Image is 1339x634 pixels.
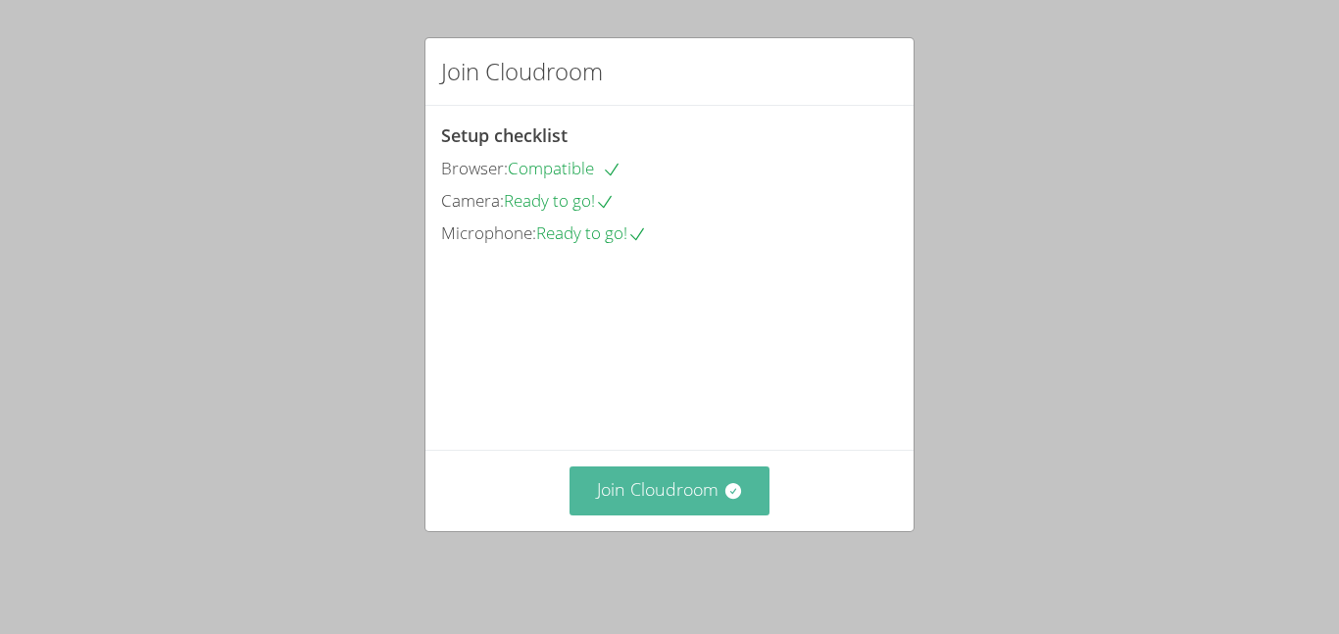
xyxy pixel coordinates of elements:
span: Setup checklist [441,123,568,147]
span: Compatible [508,157,621,179]
button: Join Cloudroom [570,466,770,514]
span: Microphone: [441,221,536,244]
span: Ready to go! [504,189,615,212]
h2: Join Cloudroom [441,54,603,89]
span: Browser: [441,157,508,179]
span: Camera: [441,189,504,212]
span: Ready to go! [536,221,647,244]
